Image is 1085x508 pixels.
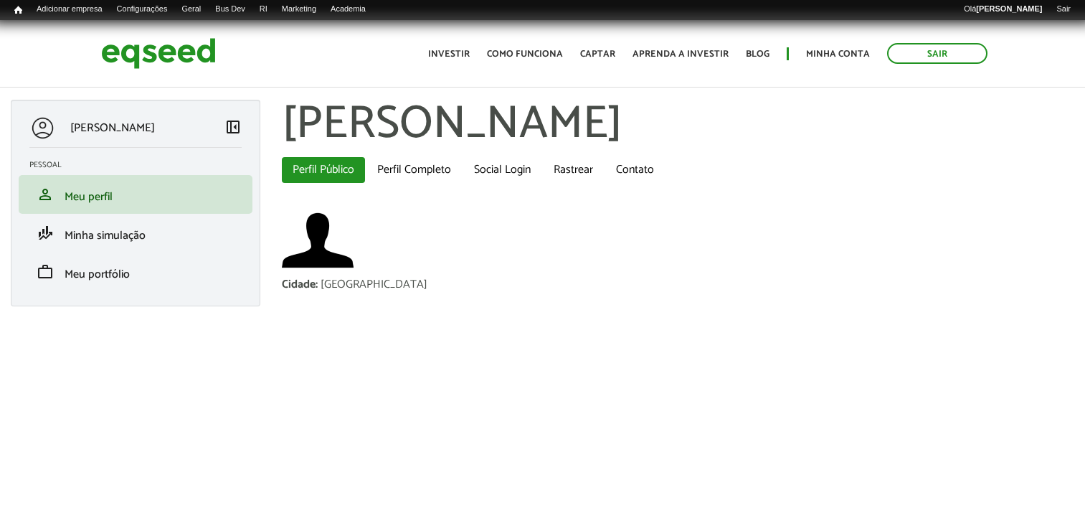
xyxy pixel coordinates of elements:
[174,4,208,15] a: Geral
[37,186,54,203] span: person
[29,186,242,203] a: personMeu perfil
[252,4,275,15] a: RI
[65,187,113,207] span: Meu perfil
[463,157,541,183] a: Social Login
[282,204,354,276] a: Ver perfil do usuário.
[806,50,870,59] a: Minha conta
[208,4,252,15] a: Bus Dev
[282,157,365,183] a: Perfil Público
[1049,4,1078,15] a: Sair
[428,50,470,59] a: Investir
[224,118,242,138] a: Colapsar menu
[65,265,130,284] span: Meu portfólio
[282,204,354,276] img: Foto de Isadora Jacques
[19,175,252,214] li: Meu perfil
[101,34,216,72] img: EqSeed
[887,43,987,64] a: Sair
[14,5,22,15] span: Início
[746,50,769,59] a: Blog
[366,157,462,183] a: Perfil Completo
[19,214,252,253] li: Minha simulação
[632,50,729,59] a: Aprenda a investir
[37,225,54,242] span: finance_mode
[282,279,321,291] div: Cidade
[580,50,615,59] a: Captar
[224,118,242,136] span: left_panel_close
[957,4,1049,15] a: Olá[PERSON_NAME]
[487,50,563,59] a: Como funciona
[321,279,427,291] div: [GEOGRAPHIC_DATA]
[29,161,252,169] h2: Pessoal
[110,4,175,15] a: Configurações
[605,157,665,183] a: Contato
[323,4,373,15] a: Academia
[37,263,54,281] span: work
[29,4,110,15] a: Adicionar empresa
[543,157,604,183] a: Rastrear
[29,263,242,281] a: workMeu portfólio
[65,226,146,245] span: Minha simulação
[19,253,252,291] li: Meu portfólio
[316,275,318,294] span: :
[7,4,29,17] a: Início
[275,4,323,15] a: Marketing
[976,4,1042,13] strong: [PERSON_NAME]
[282,100,1074,150] h1: [PERSON_NAME]
[29,225,242,242] a: finance_modeMinha simulação
[70,121,155,135] p: [PERSON_NAME]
